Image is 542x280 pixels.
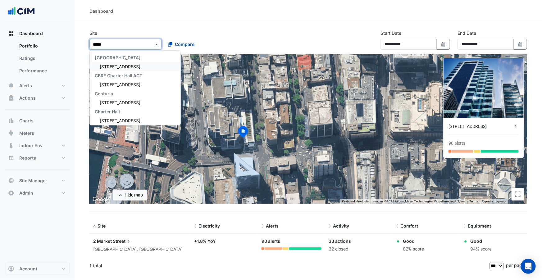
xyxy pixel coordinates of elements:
[95,55,141,60] span: [GEOGRAPHIC_DATA]
[470,246,492,253] div: 94% score
[333,223,349,228] span: Activity
[19,130,34,136] span: Meters
[19,118,34,124] span: Charts
[19,178,47,184] span: Site Manager
[5,92,70,104] button: Actions
[372,200,466,203] span: Imagery ©2025 Airbus, Maxar Technologies, Vexcel Imaging US, Inc.
[449,140,465,147] div: 90 alerts
[8,130,14,136] app-icon: Meters
[5,174,70,187] button: Site Manager
[113,190,147,201] button: Hide map
[5,187,70,199] button: Admin
[8,155,14,161] app-icon: Reports
[403,238,424,244] div: Good
[8,142,14,149] app-icon: Indoor Env
[8,30,14,37] app-icon: Dashboard
[458,30,476,36] label: End Date
[19,266,37,272] span: Account
[468,223,491,228] span: Equipment
[518,42,523,47] fa-icon: Select Date
[5,152,70,164] button: Reports
[98,223,106,228] span: Site
[100,64,140,69] span: [STREET_ADDRESS]
[93,238,112,244] span: 2 Market
[469,200,478,203] a: Terms (opens in new tab)
[521,259,536,274] div: Open Intercom Messenger
[89,258,488,273] div: 1 total
[19,142,43,149] span: Indoor Env
[19,155,36,161] span: Reports
[91,196,112,204] a: Click to see this area on Google Maps
[470,238,492,244] div: Good
[93,246,187,253] div: [GEOGRAPHIC_DATA], [GEOGRAPHIC_DATA]
[400,223,418,228] span: Comfort
[266,223,279,228] span: Alerts
[95,91,113,96] span: Centuria
[5,263,70,275] button: Account
[95,109,120,114] span: Charter Hall
[194,238,216,244] a: +1.8% YoY
[164,39,198,50] button: Compare
[342,199,369,204] button: Keyboard shortcuts
[444,58,524,118] img: 2 Market Street
[14,52,70,65] a: Ratings
[175,41,194,47] span: Compare
[236,125,250,140] img: site-pin-selected.svg
[19,83,32,89] span: Alerts
[449,123,512,130] div: [STREET_ADDRESS]
[89,50,181,125] ng-dropdown-panel: Options list
[19,30,43,37] span: Dashboard
[8,178,14,184] app-icon: Site Manager
[89,30,97,36] label: Site
[100,100,140,105] span: [STREET_ADDRESS]
[512,188,524,201] button: Toggle fullscreen view
[329,246,389,253] div: 32 closed
[380,30,401,36] label: Start Date
[8,95,14,101] app-icon: Actions
[5,115,70,127] button: Charts
[89,8,113,14] div: Dashboard
[95,73,142,78] span: CBRE Charter Hall ACT
[91,196,112,204] img: Google
[100,82,140,87] span: [STREET_ADDRESS]
[5,79,70,92] button: Alerts
[125,192,143,198] div: Hide map
[7,5,35,17] img: Company Logo
[19,190,33,196] span: Admin
[14,65,70,77] a: Performance
[100,118,140,123] span: [STREET_ADDRESS]
[482,200,507,203] a: Report a map error
[5,40,70,79] div: Dashboard
[506,263,525,268] span: per page
[262,238,321,245] div: 90 alerts
[14,40,70,52] a: Portfolio
[8,118,14,124] app-icon: Charts
[441,42,446,47] fa-icon: Select Date
[113,238,132,245] span: Street
[8,83,14,89] app-icon: Alerts
[403,246,424,253] div: 82% score
[329,238,351,244] a: 33 actions
[5,127,70,139] button: Meters
[5,27,70,40] button: Dashboard
[198,223,220,228] span: Electricity
[19,95,36,101] span: Actions
[8,190,14,196] app-icon: Admin
[5,139,70,152] button: Indoor Env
